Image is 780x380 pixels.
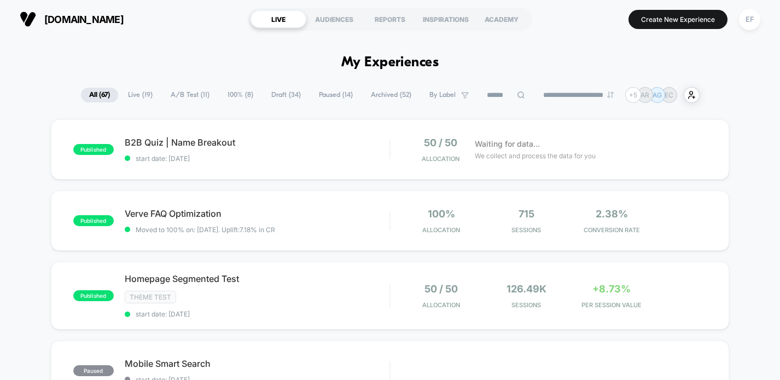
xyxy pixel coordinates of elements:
[73,215,114,226] span: published
[596,208,628,220] span: 2.38%
[251,10,306,28] div: LIVE
[628,10,727,29] button: Create New Experience
[311,88,361,102] span: Paused ( 14 )
[125,358,390,369] span: Mobile Smart Search
[736,8,764,31] button: EF
[475,138,540,150] span: Waiting for data...
[487,301,567,309] span: Sessions
[125,291,176,303] span: Theme Test
[73,365,114,376] span: paused
[125,310,390,318] span: start date: [DATE]
[73,144,114,155] span: published
[474,10,529,28] div: ACADEMY
[607,91,614,98] img: end
[418,10,474,28] div: INSPIRATIONS
[363,88,420,102] span: Archived ( 52 )
[263,88,309,102] span: Draft ( 34 )
[422,155,459,163] span: Allocation
[81,88,118,102] span: All ( 67 )
[125,208,390,219] span: Verve FAQ Optimization
[306,10,362,28] div: AUDIENCES
[641,91,649,99] p: AR
[422,301,460,309] span: Allocation
[125,154,390,163] span: start date: [DATE]
[136,226,275,234] span: Moved to 100% on: [DATE] . Uplift: 7.18% in CR
[16,10,127,28] button: [DOMAIN_NAME]
[625,87,641,103] div: + 5
[475,151,596,161] span: We collect and process the data for you
[507,283,546,295] span: 126.49k
[125,273,390,284] span: Homepage Segmented Test
[653,91,662,99] p: AG
[362,10,418,28] div: REPORTS
[572,226,651,234] span: CONVERSION RATE
[592,283,631,295] span: +8.73%
[424,283,458,295] span: 50 / 50
[20,11,36,27] img: Visually logo
[429,91,456,99] span: By Label
[162,88,218,102] span: A/B Test ( 11 )
[665,91,673,99] p: EC
[120,88,161,102] span: Live ( 19 )
[424,137,457,148] span: 50 / 50
[73,290,114,301] span: published
[341,55,439,71] h1: My Experiences
[739,9,760,30] div: EF
[44,14,124,25] span: [DOMAIN_NAME]
[572,301,651,309] span: PER SESSION VALUE
[428,208,455,220] span: 100%
[422,226,460,234] span: Allocation
[487,226,567,234] span: Sessions
[125,137,390,148] span: B2B Quiz | Name Breakout
[519,208,534,220] span: 715
[219,88,261,102] span: 100% ( 8 )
